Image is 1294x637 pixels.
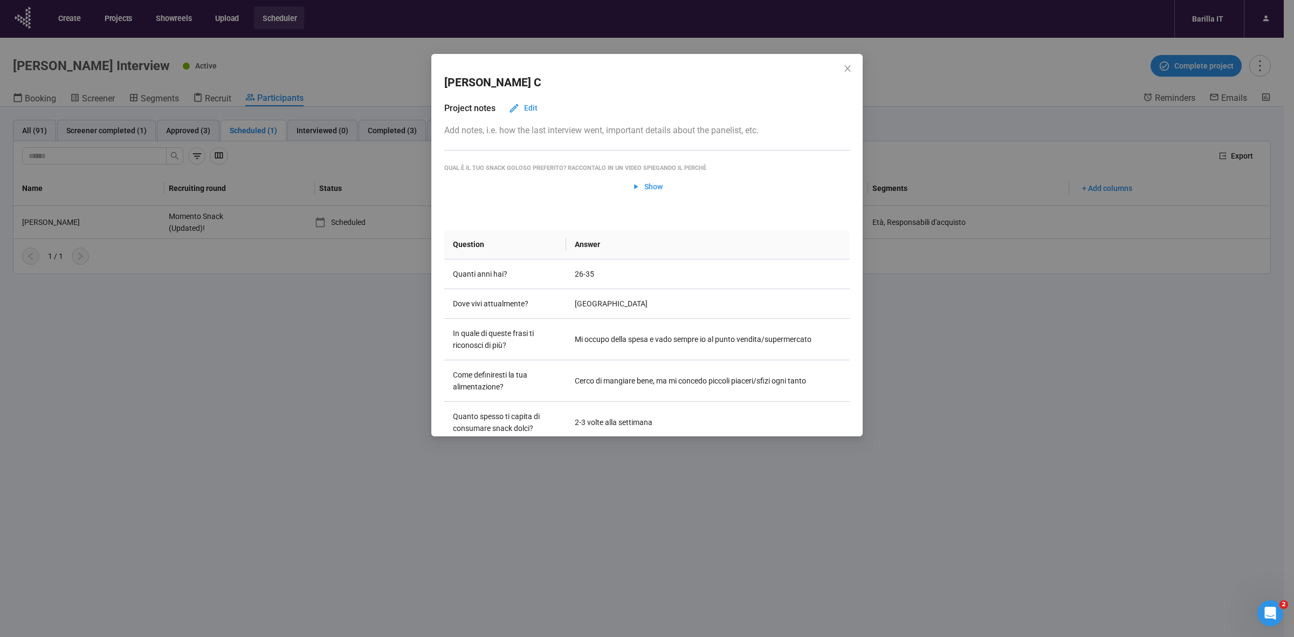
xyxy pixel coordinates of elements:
[444,163,850,173] div: Qual è il tuo snack goloso preferito? Raccontalo in un video spiegando il perchè
[444,259,566,289] td: Quanti anni hai?
[1279,600,1288,609] span: 2
[444,101,495,115] h3: Project notes
[444,402,566,443] td: Quanto spesso ti capita di consumare snack dolci?
[566,402,850,443] td: 2-3 volte alla settimana
[500,99,546,117] button: Edit
[842,63,854,75] button: Close
[843,64,852,73] span: close
[566,360,850,402] td: Cerco di mangiare bene, ma mi concedo piccoli piaceri/sfizi ogni tanto
[644,181,663,193] span: Show
[566,230,850,259] th: Answer
[623,178,672,195] button: Show
[444,360,566,402] td: Come definiresti la tua alimentazione?
[1257,600,1283,626] iframe: Intercom live chat
[444,319,566,360] td: In quale di queste frasi ti riconosci di più?
[566,319,850,360] td: Mi occupo della spesa e vado sempre io al punto vendita/supermercato
[566,259,850,289] td: 26-35
[524,102,538,114] span: Edit
[566,289,850,319] td: [GEOGRAPHIC_DATA]
[444,74,541,92] h2: [PERSON_NAME] C
[444,289,566,319] td: Dove vivi attualmente?
[444,230,566,259] th: Question
[444,124,850,137] p: Add notes, i.e. how the last interview went, important details about the panelist, etc.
